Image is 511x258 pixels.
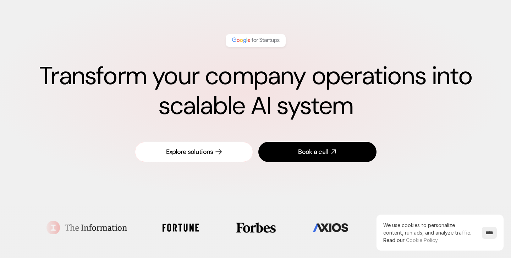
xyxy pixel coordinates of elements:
div: Explore solutions [166,147,213,156]
div: Book a call [298,147,328,156]
p: We use cookies to personalize content, run ads, and analyze traffic. [383,221,475,244]
a: Book a call [258,142,377,162]
h1: Transform your company operations into scalable AI system [28,61,483,121]
a: Cookie Policy [406,237,438,243]
a: Explore solutions [135,142,253,162]
span: Read our . [383,237,439,243]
